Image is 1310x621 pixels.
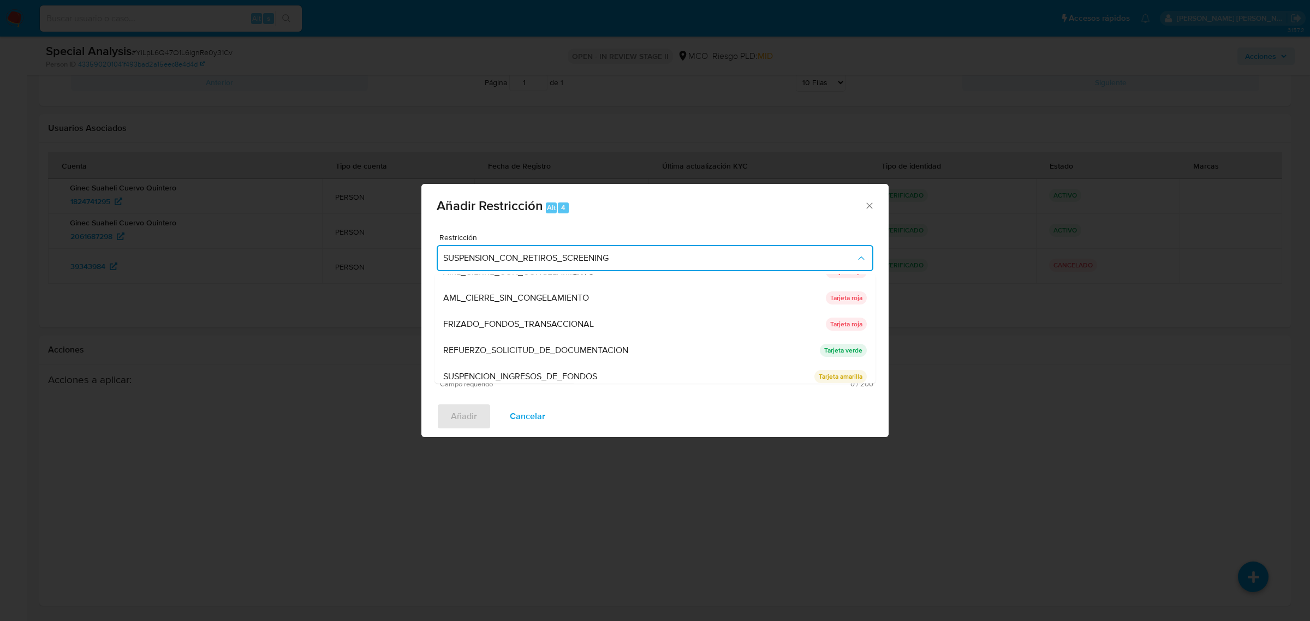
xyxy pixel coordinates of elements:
span: 4 [561,202,565,213]
button: Cancelar [496,403,559,429]
span: Máximo 200 caracteres [657,380,873,387]
span: SUSPENSION_CON_RETIROS_SCREENING [443,253,856,264]
span: REFUERZO_SOLICITUD_DE_DOCUMENTACION [443,344,628,355]
p: Tarjeta roja [826,291,867,304]
span: Campo requerido [440,380,657,388]
span: FRIZADO_FONDOS_TRANSACCIONAL [443,318,594,329]
p: Tarjeta roja [826,317,867,330]
button: Restriction [437,245,873,271]
span: Restricción [439,234,876,241]
span: AML_CIERRE_SIN_CONGELAMIENTO [443,292,589,303]
p: Tarjeta amarilla [814,369,867,383]
span: Alt [547,202,556,213]
span: Añadir Restricción [437,196,543,215]
span: AML_CIERRE_CON_CONGELAMIENTO [443,266,594,277]
span: Cancelar [510,404,545,428]
button: Cerrar ventana [864,200,874,210]
p: Tarjeta verde [820,343,867,356]
span: SUSPENCION_INGRESOS_DE_FONDOS [443,371,597,381]
ul: Restriction [434,206,876,415]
